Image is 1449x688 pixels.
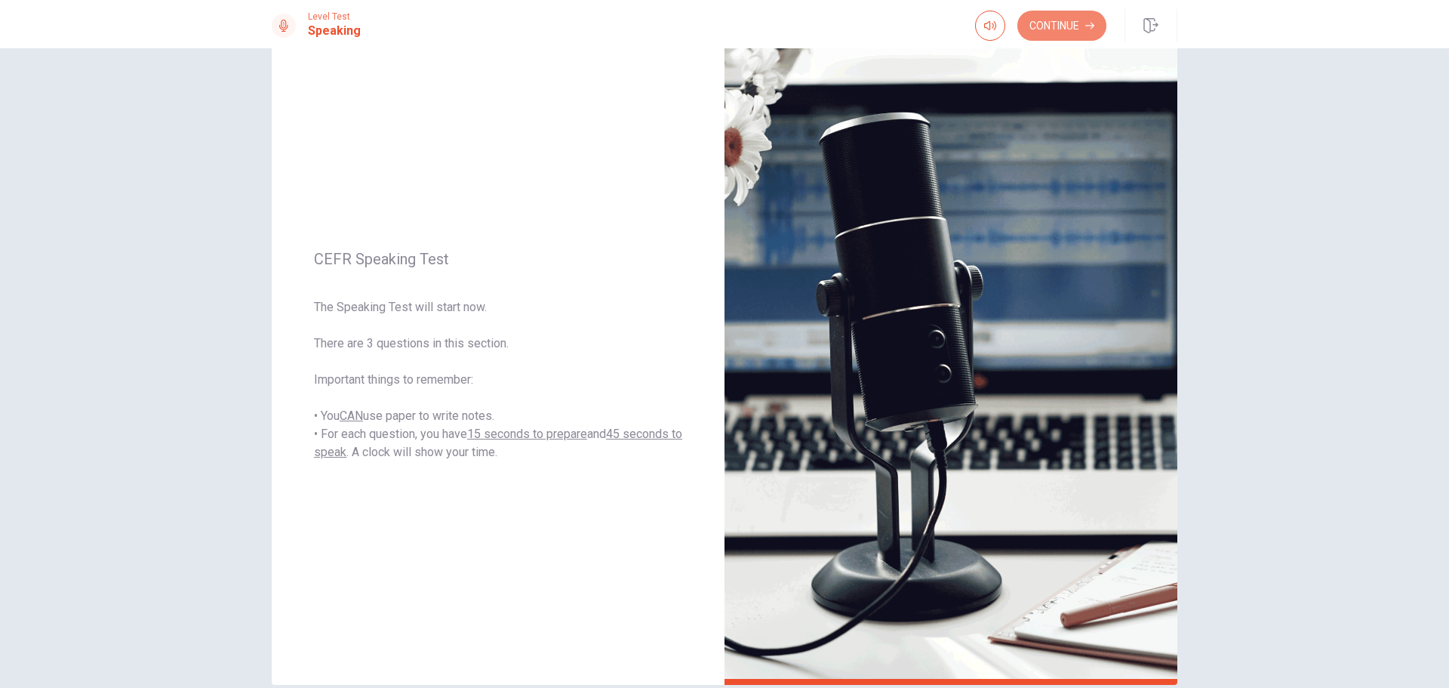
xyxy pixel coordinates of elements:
[314,298,682,461] span: The Speaking Test will start now. There are 3 questions in this section. Important things to reme...
[314,250,682,268] span: CEFR Speaking Test
[1017,11,1106,41] button: Continue
[724,26,1177,685] img: speaking intro
[308,11,361,22] span: Level Test
[340,409,363,423] u: CAN
[467,427,587,441] u: 15 seconds to prepare
[308,22,361,40] h1: Speaking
